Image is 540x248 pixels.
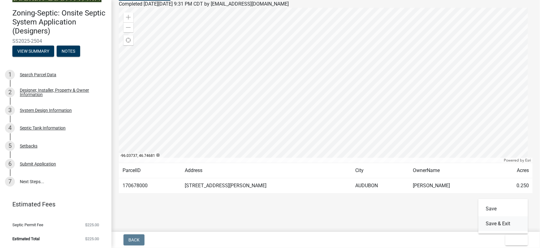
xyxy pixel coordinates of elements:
[119,1,289,7] span: Completed [DATE][DATE] 9:31 PM CDT by [EMAIL_ADDRESS][DOMAIN_NAME]
[478,201,528,216] button: Save
[525,158,531,162] a: Esri
[20,73,56,77] div: Search Parcel Data
[5,159,15,169] div: 6
[181,178,352,193] td: [STREET_ADDRESS][PERSON_NAME]
[510,237,519,242] span: Exit
[20,126,66,130] div: Septic Tank Information
[12,9,106,35] h4: Zoning-Septic: Onsite Septic System Application (Designers)
[478,199,528,234] div: Exit
[123,22,133,32] div: Zoom out
[409,178,495,193] td: [PERSON_NAME]
[12,38,99,44] span: SS2025-2504
[505,234,528,246] button: Exit
[352,178,409,193] td: AUDUBON
[478,216,528,231] button: Save & Exit
[12,223,43,227] span: Septic Permit Fee
[352,163,409,178] td: City
[119,163,181,178] td: ParcelID
[5,198,102,210] a: Estimated Fees
[57,49,80,54] wm-modal-confirm: Notes
[12,49,54,54] wm-modal-confirm: Summary
[5,70,15,80] div: 1
[123,234,145,246] button: Back
[85,237,99,241] span: $225.00
[85,223,99,227] span: $225.00
[502,158,533,163] div: Powered by
[5,141,15,151] div: 5
[20,144,37,148] div: Setbacks
[409,163,495,178] td: OwnerName
[5,105,15,115] div: 3
[57,46,80,57] button: Notes
[128,237,140,242] span: Back
[123,35,133,45] div: Find my location
[495,178,533,193] td: 0.250
[5,123,15,133] div: 4
[20,108,72,113] div: System Design Information
[123,12,133,22] div: Zoom in
[181,163,352,178] td: Address
[12,237,40,241] span: Estimated Total
[20,162,56,166] div: Submit Application
[12,46,54,57] button: View Summary
[5,87,15,97] div: 2
[20,88,102,97] div: Designer, Installer, Property & Owner Information
[5,177,15,187] div: 7
[119,178,181,193] td: 170678000
[495,163,533,178] td: Acres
